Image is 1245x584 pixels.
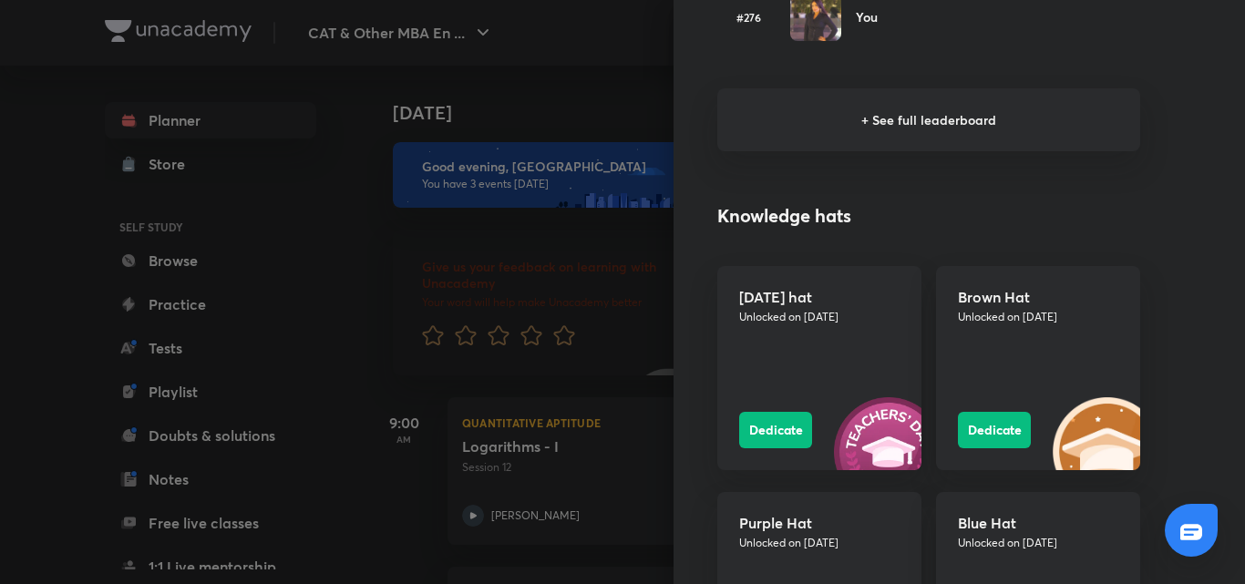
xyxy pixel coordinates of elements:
p: Unlocked on [DATE] [958,309,1118,325]
h5: [DATE] hat [739,288,900,305]
h4: Knowledge hats [717,202,1140,230]
button: Dedicate [958,412,1031,448]
p: Unlocked on [DATE] [958,535,1118,551]
h5: Purple Hat [739,514,900,531]
h5: Blue Hat [958,514,1118,531]
p: Unlocked on [DATE] [739,535,900,551]
h6: + See full leaderboard [717,88,1140,151]
p: Unlocked on [DATE] [739,309,900,325]
img: Teachers' Day hat [834,397,943,507]
h6: #276 [717,9,779,26]
h5: Brown Hat [958,288,1118,305]
button: Dedicate [739,412,812,448]
h6: You [856,7,878,26]
img: Brown Hat [1053,397,1162,507]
